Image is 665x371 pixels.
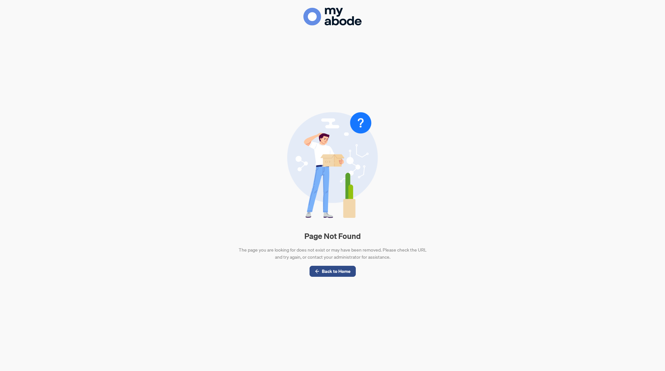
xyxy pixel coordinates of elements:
[310,266,356,277] button: Back to Home
[303,8,362,26] img: Logo
[304,231,361,241] h2: Page Not Found
[287,112,378,218] img: Null State Icon
[322,266,351,276] span: Back to Home
[235,246,430,261] div: The page you are looking for does not exist or may have been removed. Please check the URL and tr...
[315,269,319,274] span: arrow-left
